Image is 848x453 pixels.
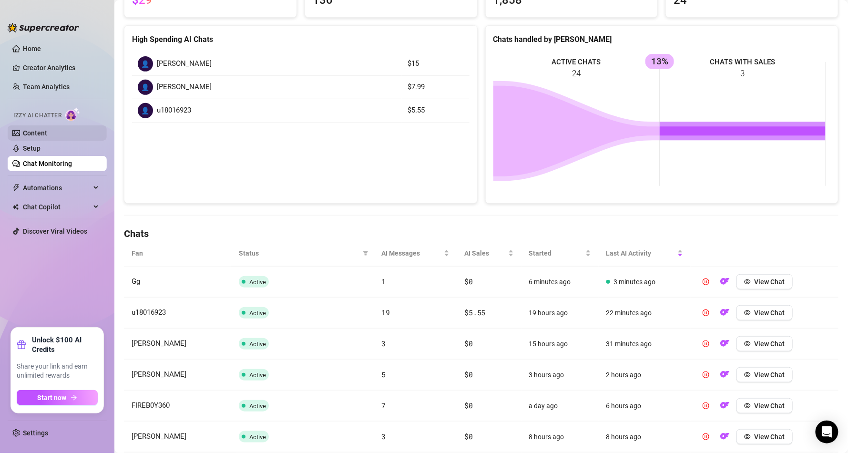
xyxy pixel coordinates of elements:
span: [PERSON_NAME] [132,339,186,348]
th: AI Sales [457,240,521,267]
span: Active [249,402,266,410]
span: View Chat [755,309,785,317]
span: AI Messages [382,248,442,258]
span: [PERSON_NAME] [132,432,186,441]
span: arrow-right [71,394,77,401]
a: OF [717,404,733,412]
span: thunderbolt [12,184,20,192]
strong: Unlock $100 AI Credits [32,335,98,354]
span: [PERSON_NAME] [132,370,186,379]
span: $0 [465,432,473,441]
span: Active [249,433,266,441]
article: $5.55 [408,105,464,116]
span: View Chat [755,402,785,410]
img: OF [720,432,730,441]
span: Active [249,340,266,348]
span: View Chat [755,371,785,379]
span: pause-circle [703,278,709,285]
span: pause-circle [703,402,709,409]
span: [PERSON_NAME] [157,82,212,93]
div: 👤 [138,80,153,95]
img: Chat Copilot [12,204,19,210]
img: OF [720,339,730,348]
article: $15 [408,58,464,70]
span: pause-circle [703,309,709,316]
span: $0 [465,277,473,286]
span: eye [744,371,751,378]
td: 8 hours ago [599,422,691,453]
button: OF [717,367,733,382]
a: Chat Monitoring [23,160,72,167]
div: High Spending AI Chats [132,33,470,45]
button: OF [717,305,733,320]
span: $0 [465,339,473,348]
span: eye [744,402,751,409]
img: OF [720,308,730,317]
span: 5 [382,370,386,379]
span: Gg [132,277,140,286]
a: Team Analytics [23,83,70,91]
div: 👤 [138,56,153,72]
span: gift [17,340,26,350]
span: 3 minutes ago [614,278,656,286]
a: OF [717,311,733,319]
div: 👤 [138,103,153,118]
span: $0 [465,370,473,379]
th: Last AI Activity [599,240,691,267]
a: OF [717,435,733,443]
a: Discover Viral Videos [23,227,87,235]
span: u18016923 [132,308,166,317]
span: filter [361,246,370,260]
td: 19 hours ago [521,298,599,329]
button: View Chat [736,398,793,413]
button: OF [717,336,733,351]
img: logo-BBDzfeDw.svg [8,23,79,32]
span: AI Sales [465,248,506,258]
span: $5.55 [465,308,486,317]
a: Setup [23,144,41,152]
article: $7.99 [408,82,464,93]
td: 31 minutes ago [599,329,691,360]
span: filter [363,250,368,256]
td: 6 minutes ago [521,267,599,298]
div: Open Intercom Messenger [816,421,838,443]
a: Home [23,45,41,52]
span: Active [249,278,266,286]
img: AI Chatter [65,107,80,121]
span: u18016923 [157,105,191,116]
a: Content [23,129,47,137]
span: Status [239,248,359,258]
span: 7 [382,401,386,410]
span: View Chat [755,278,785,286]
img: OF [720,401,730,410]
a: Settings [23,429,48,437]
th: Started [521,240,599,267]
span: Started [529,248,583,258]
button: View Chat [736,336,793,351]
span: $0 [465,401,473,410]
td: a day ago [521,391,599,422]
h4: Chats [124,227,838,240]
a: OF [717,280,733,288]
button: OF [717,274,733,289]
span: Last AI Activity [606,248,675,258]
span: Izzy AI Chatter [13,111,61,120]
span: View Chat [755,433,785,441]
span: Start now [38,394,67,402]
td: 8 hours ago [521,422,599,453]
span: Chat Copilot [23,199,91,215]
td: 6 hours ago [599,391,691,422]
th: Fan [124,240,231,267]
span: Active [249,371,266,379]
td: 3 hours ago [521,360,599,391]
th: AI Messages [374,240,457,267]
button: View Chat [736,367,793,382]
td: 15 hours ago [521,329,599,360]
span: 1 [382,277,386,286]
a: OF [717,373,733,381]
span: Share your link and earn unlimited rewards [17,362,98,381]
td: 22 minutes ago [599,298,691,329]
span: Automations [23,180,91,196]
span: eye [744,309,751,316]
button: Start nowarrow-right [17,390,98,405]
